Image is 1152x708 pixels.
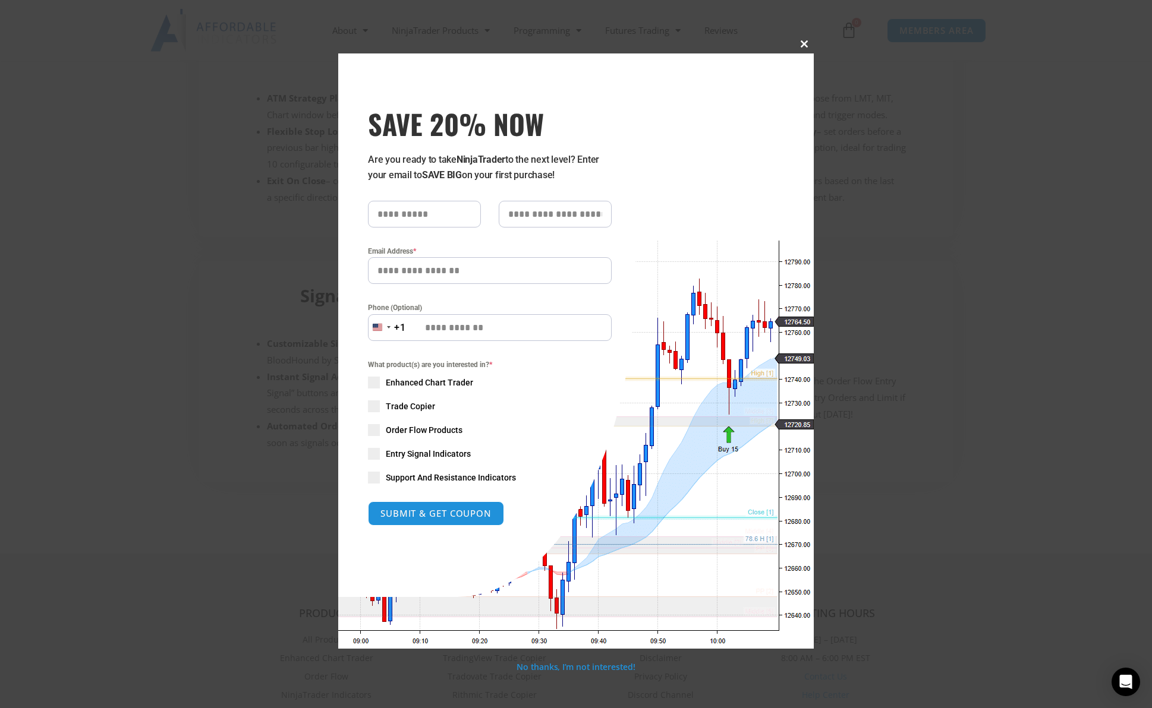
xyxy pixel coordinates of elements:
label: Trade Copier [368,400,612,412]
label: Phone (Optional) [368,302,612,314]
p: Are you ready to take to the next level? Enter your email to on your first purchase! [368,152,612,183]
div: Open Intercom Messenger [1112,668,1140,696]
label: Entry Signal Indicators [368,448,612,460]
span: Order Flow Products [386,424,462,436]
strong: NinjaTrader [457,154,505,165]
span: Trade Copier [386,400,435,412]
span: SAVE 20% NOW [368,107,612,140]
strong: SAVE BIG [422,169,462,181]
div: +1 [394,320,406,336]
label: Support And Resistance Indicators [368,472,612,483]
button: SUBMIT & GET COUPON [368,501,504,526]
label: Enhanced Chart Trader [368,377,612,388]
span: Entry Signal Indicators [386,448,471,460]
span: Support And Resistance Indicators [386,472,516,483]
span: Enhanced Chart Trader [386,377,473,388]
label: Order Flow Products [368,424,612,436]
button: Selected country [368,314,406,341]
span: What product(s) are you interested in? [368,359,612,371]
label: Email Address [368,245,612,257]
a: No thanks, I’m not interested! [517,661,635,672]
